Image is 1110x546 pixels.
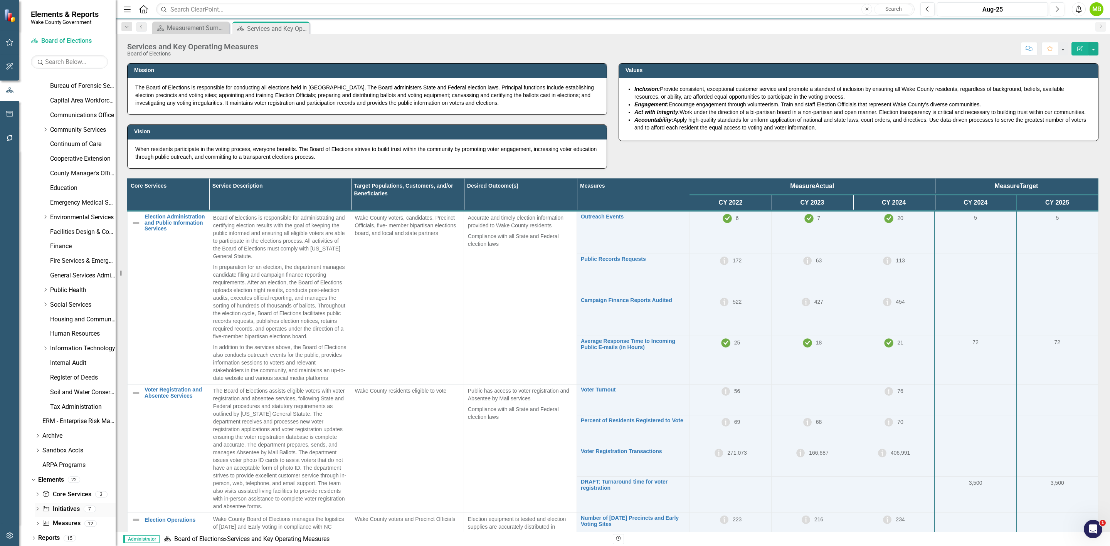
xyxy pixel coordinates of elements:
span: 72 [972,339,979,345]
img: Information Only [878,449,887,458]
span: 68 [816,419,822,425]
iframe: Intercom live chat [1084,520,1102,538]
td: Double-Click to Edit [351,211,464,385]
a: ARPA Programs [42,461,116,470]
a: Cooperative Extension [50,155,116,163]
span: 6 [736,215,739,221]
button: Aug-25 [937,2,1048,16]
img: Information Only [883,515,892,524]
a: Public Health [50,286,116,295]
a: Tax Administration [50,403,116,412]
a: Social Services [50,301,116,309]
span: 1 [1100,520,1106,526]
img: Information Only [720,297,729,307]
td: Double-Click to Edit Right Click for Context Menu [577,446,690,477]
img: Information Only [884,418,893,427]
span: 76 [897,388,903,394]
img: Information Only [720,515,729,524]
p: Wake County voters and Precinct Officials [355,515,460,523]
a: Voter Turnout [581,387,686,393]
h3: Mission [134,67,603,73]
a: Core Services [42,490,91,499]
img: Information Only [714,449,723,458]
span: 172 [733,257,742,264]
h3: Values [626,67,1094,73]
a: Archive [42,432,116,440]
button: Search [874,4,913,15]
span: 69 [734,419,740,425]
p: Wake County voters, candidates, Precinct Officials, five- member bipartisan elections board, and ... [355,214,460,237]
div: 15 [64,535,76,541]
span: 223 [733,516,742,522]
img: Not Defined [131,515,141,524]
img: On Track [721,338,730,348]
img: On Track [804,214,814,223]
em: Inclusion: [634,86,660,92]
a: General Services Administration [50,271,116,280]
p: Public has access to voter registration and Absentee by Mail services [468,387,573,404]
td: Double-Click to Edit Right Click for Context Menu [577,477,690,513]
h3: Vision [134,129,603,134]
button: MB [1090,2,1103,16]
span: Elements & Reports [31,10,99,19]
input: Search Below... [31,55,108,69]
a: Facilities Design & Construction [50,228,116,237]
a: Initiatives [42,505,79,514]
span: 70 [897,419,903,425]
a: Board of Elections [31,37,108,45]
span: 3,500 [969,480,982,486]
img: Information Only [801,297,811,307]
span: 18 [816,339,822,346]
a: Continuum of Care [50,140,116,149]
span: When residents participate in the voting process, everyone benefits. The Board of Elections striv... [135,146,597,160]
p: Board of Elections is responsible for administrating and certifying election results with the goa... [213,214,347,262]
a: Reports [38,534,60,543]
img: Information Only [883,256,892,265]
a: Education [50,184,116,193]
span: 56 [734,388,740,394]
a: Housing and Community Revitalization [50,315,116,324]
a: Public Records Requests [581,256,686,262]
p: In preparation for an election, the department manages candidate filing and campaign finance repo... [213,262,347,342]
p: The Board of Elections assists eligible voters with voter registration and absentee services, fol... [213,387,347,510]
a: Emergency Medical Services [50,198,116,207]
div: Measurement Summary [167,23,227,33]
span: 3,500 [1051,480,1064,486]
li: Provide consistent, exceptional customer service and promote a standard of inclusion by ensuring ... [634,85,1090,101]
img: Information Only [801,515,811,524]
td: Double-Click to Edit [464,211,577,385]
span: 20 [897,215,903,221]
a: Communications Office [50,111,116,120]
td: Double-Click to Edit Right Click for Context Menu [577,385,690,415]
span: 216 [814,516,823,522]
a: Capital Area Workforce Development [50,96,116,105]
img: Not Defined [131,388,141,398]
a: ERM - Enterprise Risk Management Plan [42,417,116,426]
td: Double-Click to Edit [464,385,577,513]
a: DRAFT: Turnaround time for voter registration [581,479,686,491]
img: On Track [884,214,893,223]
span: The Board of Elections is responsible for conducting all elections held in [GEOGRAPHIC_DATA]. The... [135,84,594,106]
img: On Track [884,338,893,348]
span: 166,687 [809,449,829,455]
td: Double-Click to Edit Right Click for Context Menu [577,254,690,295]
td: Double-Click to Edit Right Click for Context Menu [577,295,690,336]
img: Information Only [721,418,730,427]
a: County Manager's Office [50,169,116,178]
a: Outreach Events [581,214,686,220]
p: Accurate and timely election information provided to Wake County residents [468,214,573,231]
a: Percent of Residents Registered to Vote [581,418,686,423]
em: : [678,109,680,115]
small: Wake County Government [31,19,99,25]
em: Engagement: [634,101,669,108]
span: 427 [814,298,823,304]
img: On Track [803,338,812,348]
img: Not Defined [131,218,141,228]
img: Information Only [803,418,812,427]
div: 3 [95,491,108,497]
a: Sandbox Accts [42,446,116,455]
td: Double-Click to Edit Right Click for Context Menu [577,336,690,385]
td: Double-Click to Edit Right Click for Context Menu [128,211,209,385]
a: Environmental Services [50,213,116,222]
img: Information Only [803,256,812,265]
